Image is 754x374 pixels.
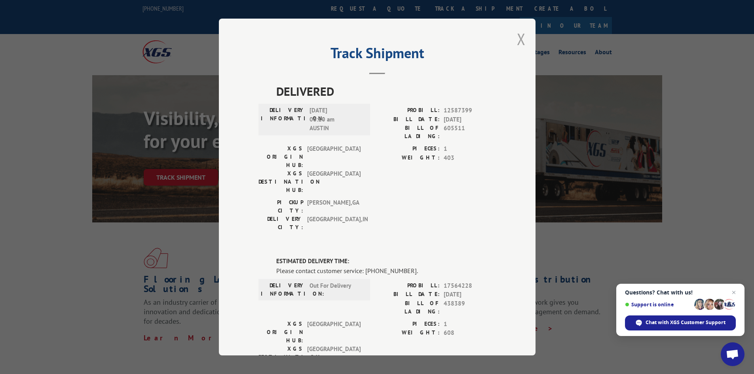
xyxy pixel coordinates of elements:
[377,124,440,140] label: BILL OF LADING:
[517,28,526,49] button: Close modal
[377,144,440,154] label: PIECES:
[377,106,440,115] label: PROBILL:
[444,124,496,140] span: 605511
[721,342,745,366] a: Open chat
[377,281,440,290] label: PROBILL:
[377,328,440,338] label: WEIGHT:
[258,144,303,169] label: XGS ORIGIN HUB:
[258,320,303,345] label: XGS ORIGIN HUB:
[310,281,363,298] span: Out For Delivery
[444,328,496,338] span: 608
[261,106,306,133] label: DELIVERY INFORMATION:
[258,345,303,370] label: XGS DESTINATION HUB:
[377,320,440,329] label: PIECES:
[377,299,440,316] label: BILL OF LADING:
[310,106,363,133] span: [DATE] 06:10 am AUSTIN
[377,154,440,163] label: WEIGHT:
[307,198,361,215] span: [PERSON_NAME] , GA
[646,319,726,326] span: Chat with XGS Customer Support
[444,299,496,316] span: 438389
[307,144,361,169] span: [GEOGRAPHIC_DATA]
[377,290,440,299] label: BILL DATE:
[444,115,496,124] span: [DATE]
[444,154,496,163] span: 403
[444,281,496,290] span: 17564228
[625,289,736,296] span: Questions? Chat with us!
[276,257,496,266] label: ESTIMATED DELIVERY TIME:
[307,345,361,370] span: [GEOGRAPHIC_DATA]
[625,302,691,308] span: Support is online
[258,47,496,63] h2: Track Shipment
[444,290,496,299] span: [DATE]
[258,198,303,215] label: PICKUP CITY:
[307,169,361,194] span: [GEOGRAPHIC_DATA]
[444,320,496,329] span: 1
[307,320,361,345] span: [GEOGRAPHIC_DATA]
[258,169,303,194] label: XGS DESTINATION HUB:
[261,281,306,298] label: DELIVERY INFORMATION:
[444,144,496,154] span: 1
[276,266,496,275] div: Please contact customer service: [PHONE_NUMBER].
[625,315,736,330] span: Chat with XGS Customer Support
[377,115,440,124] label: BILL DATE:
[307,215,361,232] span: [GEOGRAPHIC_DATA] , IN
[258,215,303,232] label: DELIVERY CITY:
[276,82,496,100] span: DELIVERED
[444,106,496,115] span: 12587399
